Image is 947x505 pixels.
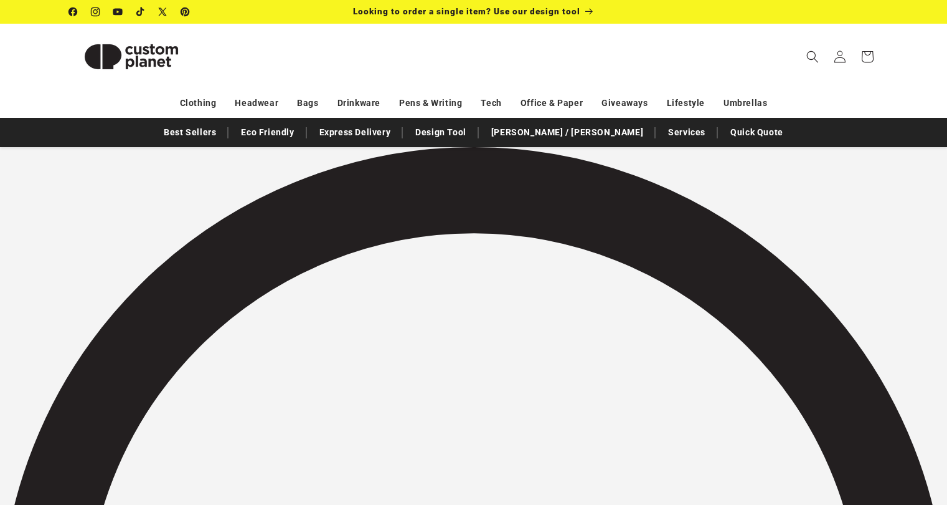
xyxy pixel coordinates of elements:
[799,43,826,70] summary: Search
[662,122,712,143] a: Services
[481,92,501,114] a: Tech
[399,92,462,114] a: Pens & Writing
[235,122,300,143] a: Eco Friendly
[724,122,789,143] a: Quick Quote
[485,122,649,143] a: [PERSON_NAME] / [PERSON_NAME]
[158,122,222,143] a: Best Sellers
[235,92,278,114] a: Headwear
[409,122,473,143] a: Design Tool
[297,92,318,114] a: Bags
[64,24,198,89] a: Custom Planet
[521,92,583,114] a: Office & Paper
[353,6,580,16] span: Looking to order a single item? Use our design tool
[180,92,217,114] a: Clothing
[337,92,380,114] a: Drinkware
[601,92,648,114] a: Giveaways
[723,92,767,114] a: Umbrellas
[313,122,397,143] a: Express Delivery
[69,29,194,85] img: Custom Planet
[667,92,705,114] a: Lifestyle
